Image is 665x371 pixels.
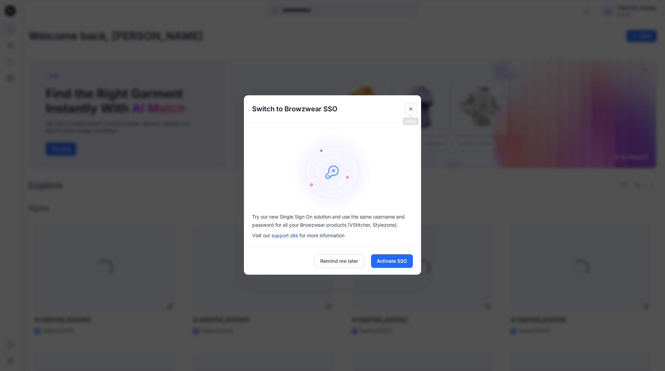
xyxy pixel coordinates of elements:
button: Close [405,103,417,115]
p: Try our new Single Sign On solution and use the same username and password for all your Browzwear... [252,213,413,229]
p: Visit our for more information [252,232,413,239]
img: onboarding-sz2.1ef2cb9c.svg [292,131,373,213]
h5: Switch to Browzwear SSO [244,95,345,123]
a: support site [272,232,298,238]
button: Activate SSO [371,254,413,268]
button: Remind me later [314,254,364,268]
